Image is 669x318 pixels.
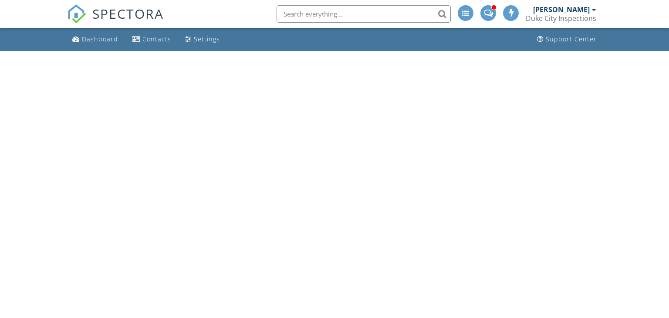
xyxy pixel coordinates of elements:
[526,14,596,23] div: Duke City Inspections
[82,35,118,43] div: Dashboard
[92,4,164,23] span: SPECTORA
[128,31,175,47] a: Contacts
[182,31,223,47] a: Settings
[277,5,451,23] input: Search everything...
[67,12,164,30] a: SPECTORA
[142,35,171,43] div: Contacts
[194,35,220,43] div: Settings
[546,35,597,43] div: Support Center
[533,5,590,14] div: [PERSON_NAME]
[69,31,122,47] a: Dashboard
[67,4,86,24] img: The Best Home Inspection Software - Spectora
[534,31,600,47] a: Support Center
